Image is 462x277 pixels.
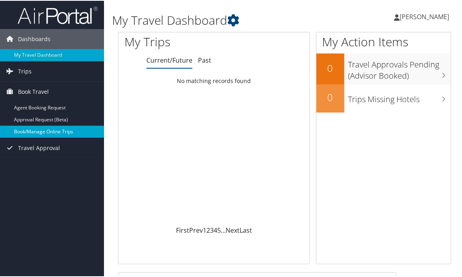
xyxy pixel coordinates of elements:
[394,4,457,28] a: [PERSON_NAME]
[240,225,252,234] a: Last
[221,225,226,234] span: …
[118,73,310,87] td: No matching records found
[210,225,214,234] a: 3
[18,61,32,81] span: Trips
[18,81,49,101] span: Book Travel
[226,225,240,234] a: Next
[316,84,451,112] a: 0Trips Missing Hotels
[316,90,344,103] h2: 0
[214,225,217,234] a: 4
[112,11,342,28] h1: My Travel Dashboard
[400,12,449,20] span: [PERSON_NAME]
[316,33,451,49] h1: My Action Items
[18,28,50,48] span: Dashboards
[316,61,344,74] h2: 0
[18,137,60,157] span: Travel Approval
[18,5,98,24] img: airportal-logo.png
[348,89,451,104] h3: Trips Missing Hotels
[198,55,211,64] a: Past
[176,225,189,234] a: First
[206,225,210,234] a: 2
[217,225,221,234] a: 5
[146,55,192,64] a: Current/Future
[124,33,224,49] h1: My Trips
[203,225,206,234] a: 1
[348,54,451,81] h3: Travel Approvals Pending (Advisor Booked)
[189,225,203,234] a: Prev
[316,53,451,83] a: 0Travel Approvals Pending (Advisor Booked)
